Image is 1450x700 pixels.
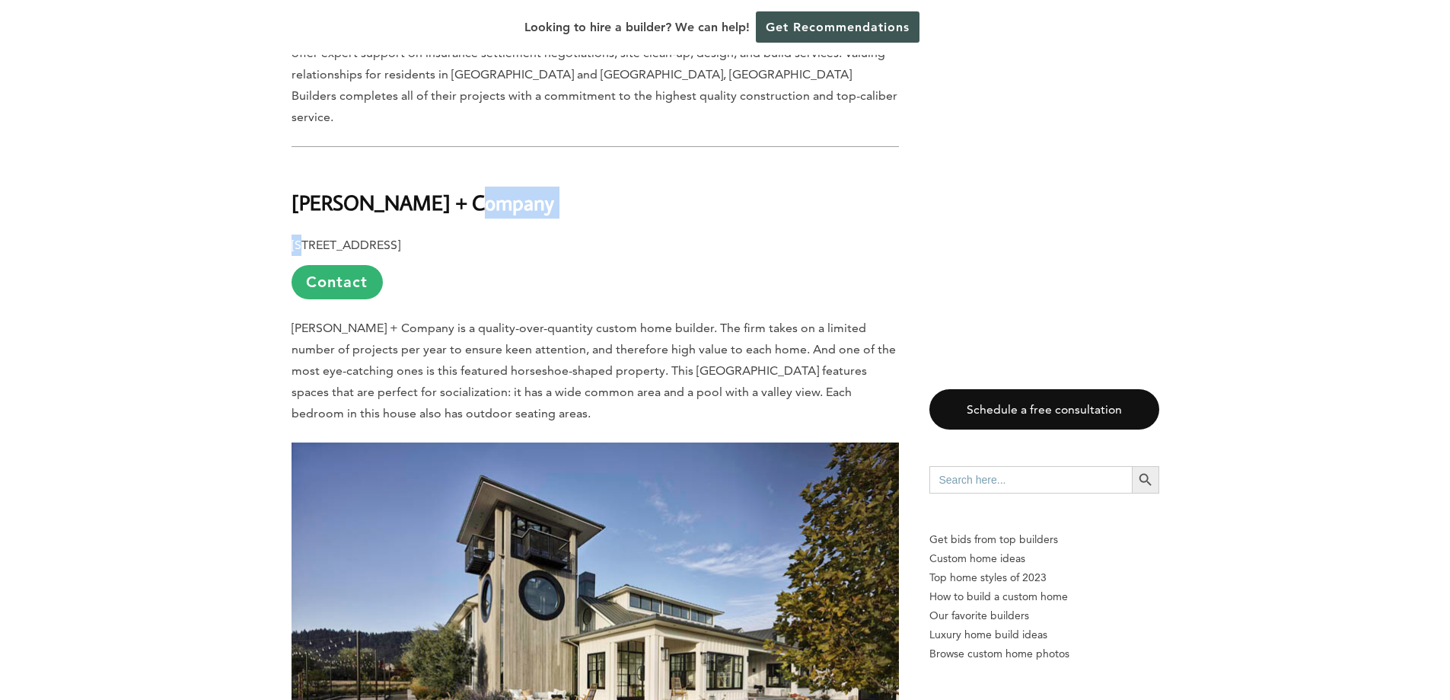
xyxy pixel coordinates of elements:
span: [PERSON_NAME] + Company is a quality-over-quantity [292,321,593,335]
a: How to build a custom home [929,587,1159,606]
a: Contact [292,265,383,299]
a: Our favorite builders [929,606,1159,625]
b: [STREET_ADDRESS] [292,238,400,252]
svg: Search [1137,471,1154,488]
a: Schedule a free consultation [929,389,1159,430]
a: Get Recommendations [756,11,919,43]
a: Top home styles of 2023 [929,568,1159,587]
b: [PERSON_NAME] + Company [292,189,554,216]
a: Custom home ideas [929,549,1159,568]
p: Get bids from top builders [929,530,1159,549]
a: Luxury home build ideas [929,625,1159,644]
a: Browse custom home photos [929,644,1159,663]
span: custom home builder. The firm takes on a limited number of projects per year to ensure keen atten... [292,321,896,420]
input: Search here... [929,466,1132,494]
